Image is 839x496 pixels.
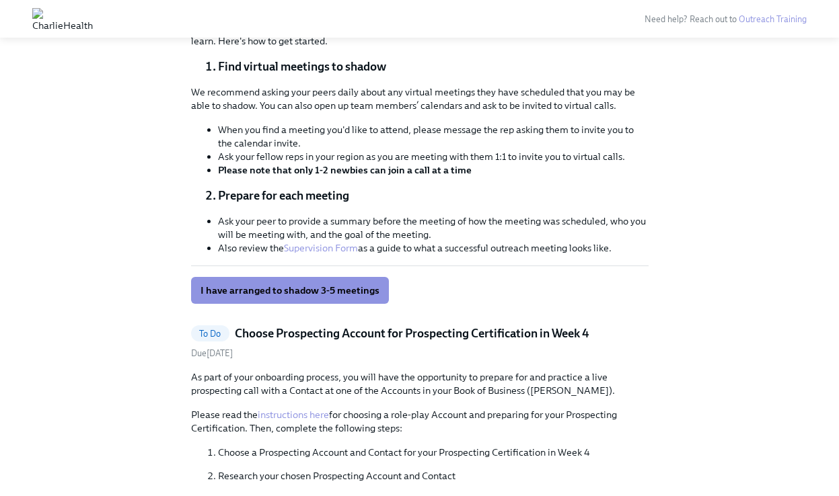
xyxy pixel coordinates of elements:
span: Need help? Reach out to [645,14,807,24]
li: Also review the as a guide to what a successful outreach meeting looks like. [218,241,649,255]
img: CharlieHealth [32,8,93,30]
p: As part of your onboarding process, you will have the opportunity to prepare for and practice a l... [191,370,649,397]
strong: Please note that only 1-2 newbies can join a call at a time [218,164,472,176]
p: Choose a Prospecting Account and Contact for your Prospecting Certification in Week 4 [218,446,649,459]
p: Research your chosen Prospecting Account and Contact [218,469,649,483]
h5: Choose Prospecting Account for Prospecting Certification in Week 4 [235,325,589,341]
span: I have arranged to shadow 3-5 meetings [200,284,379,297]
span: Tuesday, August 12th 2025, 7:00 am [191,348,233,358]
li: Find virtual meetings to shadow [218,58,649,75]
span: To Do [191,329,229,339]
li: Ask your peer to provide a summary before the meeting of how the meeting was scheduled, who you w... [218,214,649,241]
button: I have arranged to shadow 3-5 meetings [191,277,389,304]
li: Ask your fellow reps in your region as you are meeting with them 1:1 to invite you to virtual calls. [218,150,649,163]
p: We recommend asking your peers daily about any virtual meetings they have scheduled that you may ... [191,85,649,112]
li: When you find a meeting you'd like to attend, please message the rep asking them to invite you to... [218,123,649,150]
a: Supervision Form [284,242,358,254]
a: instructions here [258,409,329,421]
p: Please read the for choosing a role-play Account and preparing for your Prospecting Certification... [191,408,649,435]
li: Prepare for each meeting [218,188,649,204]
a: Outreach Training [739,14,807,24]
a: To DoChoose Prospecting Account for Prospecting Certification in Week 4Due[DATE] [191,325,649,360]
